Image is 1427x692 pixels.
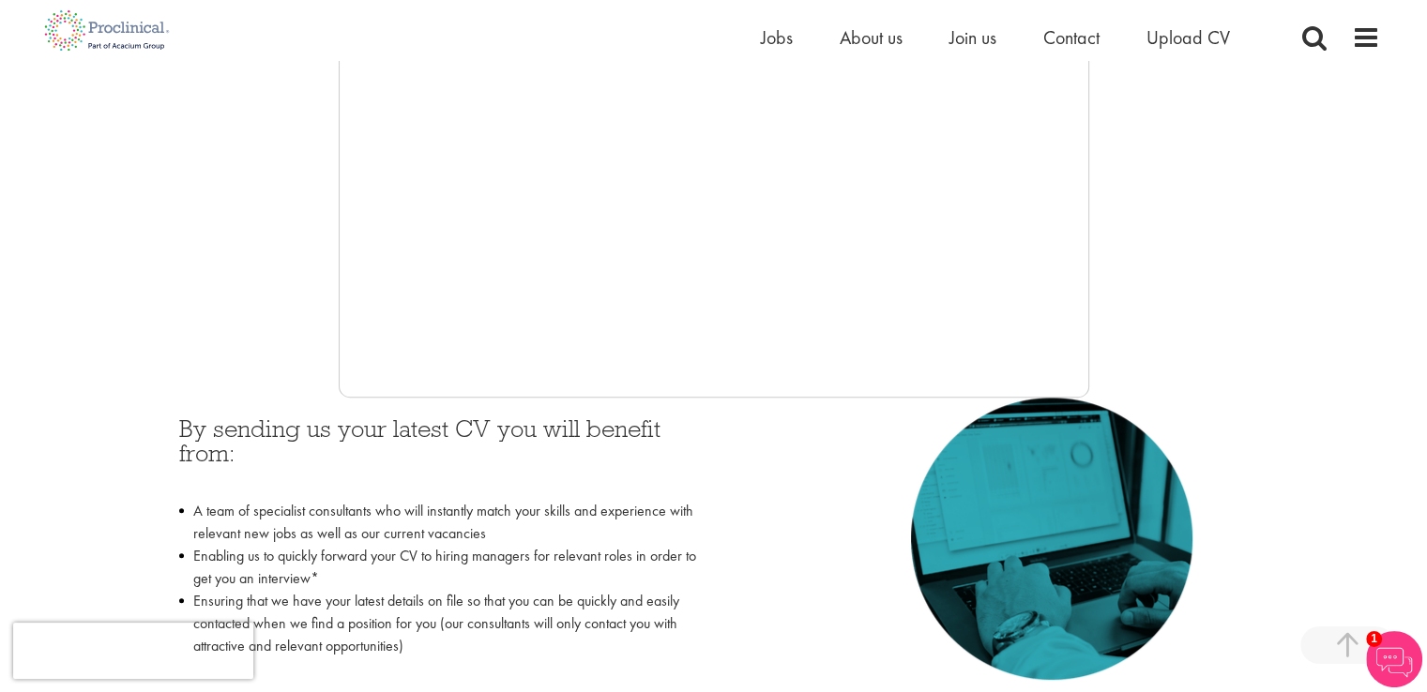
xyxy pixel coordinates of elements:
span: 1 [1366,631,1382,647]
a: Contact [1043,25,1100,50]
a: Jobs [761,25,793,50]
a: Join us [949,25,996,50]
a: About us [840,25,903,50]
a: Upload CV [1146,25,1230,50]
li: Ensuring that we have your latest details on file so that you can be quickly and easily contacted... [179,590,700,680]
li: Enabling us to quickly forward your CV to hiring managers for relevant roles in order to get you ... [179,545,700,590]
iframe: reCAPTCHA [13,623,253,679]
li: A team of specialist consultants who will instantly match your skills and experience with relevan... [179,500,700,545]
img: Chatbot [1366,631,1422,687]
h3: By sending us your latest CV you will benefit from: [179,416,700,490]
